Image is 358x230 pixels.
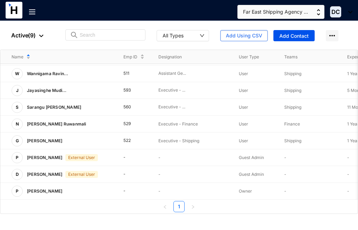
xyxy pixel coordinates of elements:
[239,105,248,110] span: User
[345,11,352,13] img: dropdown-black.8e83cc76930a90b1a4fdb6d089b7bf3a.svg
[112,50,147,64] th: Emp ID
[27,88,67,93] span: Jayasinghe Mudi...
[29,9,35,14] img: menu-out.303cd30ef9f6dc493f087f509d1c4ae4.svg
[12,53,23,60] span: Name
[112,132,147,149] td: 522
[158,171,228,178] p: -
[11,31,43,39] p: Active ( 9 )
[23,102,84,113] p: Sarangu [PERSON_NAME]
[239,155,264,160] span: Guest Admin
[237,5,324,19] button: Far East Shipping Agency ...
[158,137,228,144] p: Executive - Shipping
[284,104,336,111] p: Shipping
[112,65,147,82] td: 511
[112,166,147,183] td: -
[16,88,19,93] span: J
[70,31,78,38] img: search.8ce656024d3affaeffe32e5b30621cb7.svg
[317,9,320,15] img: up-down-arrow.74152d26bf9780fbf563ca9c90304185.svg
[174,201,184,212] a: 1
[243,8,308,16] span: Far East Shipping Agency ...
[68,171,95,178] p: External User
[347,188,349,194] span: -
[239,138,248,143] span: User
[163,205,167,209] span: left
[39,35,43,37] img: dropdown-black.8e83cc76930a90b1a4fdb6d089b7bf3a.svg
[158,188,228,195] p: -
[163,32,184,39] div: All Types
[273,50,336,64] th: Teams
[112,183,147,200] td: -
[284,121,336,128] p: Finance
[239,88,248,93] span: User
[228,50,273,64] th: User Type
[187,201,199,212] button: right
[239,121,248,127] span: User
[16,172,19,177] span: D
[16,189,19,193] span: P
[191,205,195,209] span: right
[158,70,228,77] p: Assistant Ge...
[239,172,264,177] span: Guest Admin
[112,149,147,166] td: -
[226,32,262,39] span: Add Using CSV
[239,188,252,194] span: Owner
[239,71,248,76] span: User
[187,201,199,212] li: Next Page
[284,171,336,178] p: -
[284,188,336,195] p: -
[158,87,228,94] p: Executive - ...
[284,137,336,144] p: Shipping
[284,154,336,161] p: -
[273,30,315,41] button: Add Contact
[23,118,89,130] p: [PERSON_NAME] Ruwanmali
[347,155,349,160] span: -
[80,30,141,40] input: Search
[16,139,19,143] span: G
[112,116,147,132] td: 529
[284,70,336,77] p: Shipping
[326,30,338,41] img: more-horizontal.eedb2faff8778e1aceccc67cc90ae3cb.svg
[157,30,209,41] button: All Types
[331,9,340,15] span: DC
[15,72,19,76] span: W
[27,71,69,76] span: Wannigama Ravin...
[220,30,268,41] button: Add Using CSV
[158,121,228,128] p: Executive - Finance
[112,99,147,116] td: 560
[23,186,65,197] p: [PERSON_NAME]
[23,169,65,180] p: [PERSON_NAME]
[147,50,228,64] th: Designation
[23,152,65,163] p: [PERSON_NAME]
[200,33,205,38] span: down
[123,53,137,60] span: Emp ID
[284,87,336,94] p: Shipping
[173,201,185,212] li: 1
[16,105,19,109] span: S
[158,154,228,161] p: -
[16,156,19,160] span: P
[159,201,171,212] li: Previous Page
[68,154,95,161] p: External User
[347,172,349,177] span: -
[159,201,171,212] button: left
[16,122,19,126] span: N
[23,135,65,146] p: [PERSON_NAME]
[279,33,309,39] span: Add Contact
[158,104,228,110] p: Executive - ...
[112,82,147,99] td: 593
